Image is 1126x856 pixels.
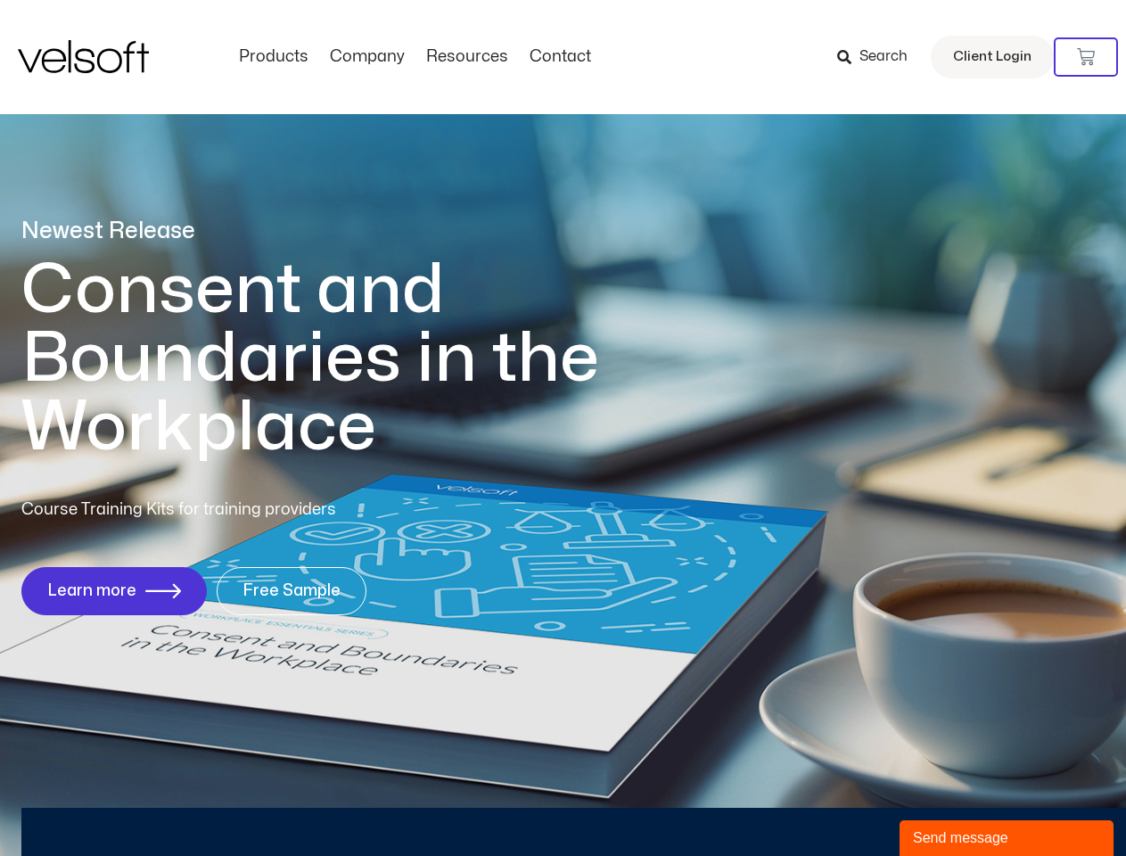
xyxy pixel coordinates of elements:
[953,45,1031,69] span: Client Login
[21,567,207,615] a: Learn more
[228,47,319,67] a: ProductsMenu Toggle
[319,47,415,67] a: CompanyMenu Toggle
[228,47,602,67] nav: Menu
[21,216,672,247] p: Newest Release
[931,36,1054,78] a: Client Login
[217,567,366,615] a: Free Sample
[47,582,136,600] span: Learn more
[415,47,519,67] a: ResourcesMenu Toggle
[21,256,672,462] h1: Consent and Boundaries in the Workplace
[519,47,602,67] a: ContactMenu Toggle
[242,582,341,600] span: Free Sample
[859,45,908,69] span: Search
[21,498,465,523] p: Course Training Kits for training providers
[18,40,149,73] img: Velsoft Training Materials
[837,42,920,72] a: Search
[900,817,1117,856] iframe: chat widget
